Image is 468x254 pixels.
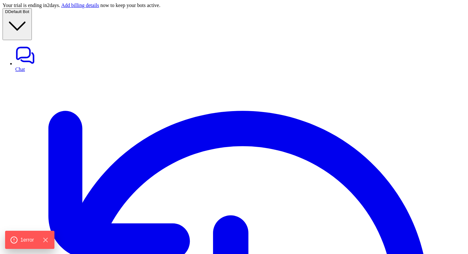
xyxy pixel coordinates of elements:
[5,9,8,14] span: D
[3,8,32,40] button: DDefault Bot
[61,3,99,8] a: Add billing details
[8,9,29,14] span: Default Bot
[15,45,465,72] a: Chat
[3,3,465,8] div: Your trial is ending in 2 days. now to keep your bots active.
